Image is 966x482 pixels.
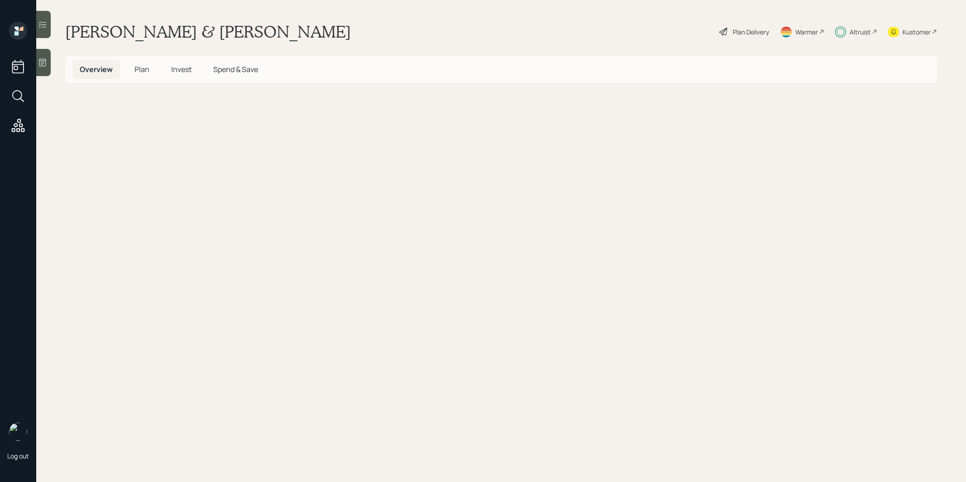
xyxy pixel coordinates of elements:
[850,27,871,37] div: Altruist
[795,27,818,37] div: Warmer
[213,64,258,74] span: Spend & Save
[80,64,113,74] span: Overview
[135,64,149,74] span: Plan
[65,22,351,42] h1: [PERSON_NAME] & [PERSON_NAME]
[733,27,769,37] div: Plan Delivery
[903,27,931,37] div: Kustomer
[171,64,192,74] span: Invest
[9,423,27,441] img: treva-nostdahl-headshot.png
[7,452,29,460] div: Log out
